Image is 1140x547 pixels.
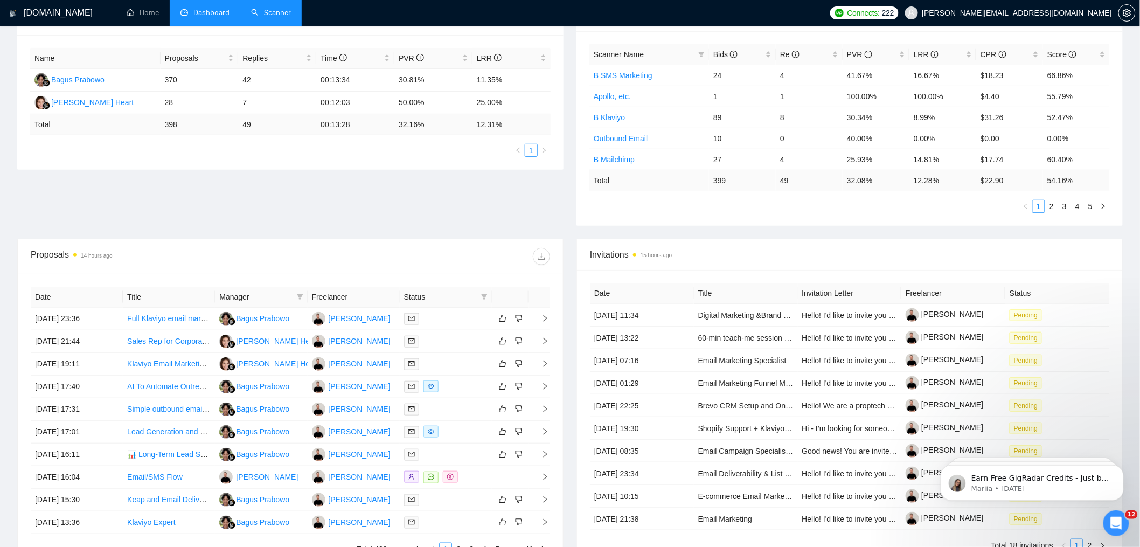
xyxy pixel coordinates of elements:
a: B Mailchimp [594,155,635,164]
li: 4 [1071,200,1084,213]
span: like [499,337,506,345]
li: 2 [1045,200,1058,213]
button: like [496,312,509,325]
a: B Klaviyo [594,113,625,122]
a: Klaviyo Email Marketing Specialist for Shopify Children’s Jewelry Brand [127,359,365,368]
img: c12q8UQqTCt9uInQ4QNesLNq05VpULIt_5oE0K8xmHGTWpRK1uIq74pYAyliNDDF3N [906,467,919,480]
a: 4 [1072,200,1083,212]
td: $4.40 [976,86,1043,107]
div: Bagus Prabowo [236,448,289,460]
a: Email Marketing [698,515,752,523]
a: GH[PERSON_NAME] [312,404,391,413]
a: GH[PERSON_NAME] [312,382,391,390]
img: GH [312,312,325,326]
img: BP [219,448,233,461]
a: BPBagus Prabowo [34,75,105,84]
a: 60-min teach-me session (DNS + email templates) [698,334,867,342]
button: like [496,357,509,370]
td: 00:13:28 [316,114,394,135]
button: dislike [512,312,525,325]
img: BP [34,73,48,87]
a: Email Deliverability & List Optimization Specialist (ActiveCampaign Expert) [698,469,947,478]
span: Pending [1010,355,1042,366]
a: [PERSON_NAME] [906,514,983,522]
img: gigradar-bm.png [228,408,235,416]
td: 11.35% [472,69,551,92]
button: dislike [512,403,525,416]
span: dislike [515,382,523,391]
td: 42 [238,69,316,92]
span: filter [698,51,705,58]
button: like [496,448,509,461]
button: dislike [512,425,525,438]
button: like [496,493,509,506]
a: [PERSON_NAME] [906,310,983,318]
a: Full Klaviyo email marketing flow build [127,314,255,323]
span: left [1023,203,1029,210]
li: 1 [525,144,538,157]
img: GH [312,380,325,393]
button: like [496,335,509,348]
a: Klaviyo Expert [127,518,175,527]
button: dislike [512,493,525,506]
img: BP [219,425,233,439]
span: dislike [515,518,523,527]
span: Pending [1010,400,1042,412]
span: PVR [399,54,424,63]
iframe: Intercom notifications message [924,442,1140,518]
div: [PERSON_NAME] [329,313,391,324]
a: Simple outbound email lead generation [127,405,258,413]
a: 5 [1085,200,1096,212]
a: AI To Automate Outreach [127,382,211,391]
span: 12 [1125,510,1138,519]
span: filter [297,294,303,300]
span: left [515,147,522,154]
span: info-circle [339,54,347,61]
span: like [499,314,506,323]
span: like [499,382,506,391]
td: 0.00% [909,128,976,149]
img: BP [219,493,233,507]
td: 10 [709,128,776,149]
td: 7 [238,92,316,114]
div: Bagus Prabowo [236,380,289,392]
td: 32.16 % [394,114,472,135]
span: Pending [1010,309,1042,321]
span: Pending [1010,377,1042,389]
div: Bagus Prabowo [236,426,289,438]
span: info-circle [792,51,800,58]
span: mail [408,338,415,344]
li: Previous Page [512,144,525,157]
a: Shopify Support + Klaviyo Email Flow Setup, Build & Design [698,424,899,433]
span: dislike [515,427,523,436]
th: Proposals [161,48,239,69]
a: GH[PERSON_NAME] [312,314,391,322]
a: GH[PERSON_NAME] [312,427,391,435]
a: Email Campaign Specialist Needed for Targeted Marketing [698,447,894,455]
span: Time [321,54,346,63]
td: $31.26 [976,107,1043,128]
img: c12q8UQqTCt9uInQ4QNesLNq05VpULIt_5oE0K8xmHGTWpRK1uIq74pYAyliNDDF3N [906,421,919,435]
a: Email Marketing Funnel Migration from ConvertKit to ActiveCampaign [698,379,930,387]
span: dislike [515,495,523,504]
a: homeHome [127,8,159,17]
td: 89 [709,107,776,128]
span: setting [1119,9,1135,17]
img: GH [312,335,325,348]
td: 4 [776,65,843,86]
a: Keap and Email Deliverability Expert Needed / DKIM / SPF [127,495,324,504]
img: GH [312,425,325,439]
div: [PERSON_NAME] [329,335,391,347]
img: GH [312,403,325,416]
span: mail [408,428,415,435]
td: 0 [776,128,843,149]
button: dislike [512,335,525,348]
a: 2 [1046,200,1058,212]
div: [PERSON_NAME] [329,380,391,392]
img: gigradar-bm.png [228,318,235,326]
img: GH [312,493,325,507]
a: GH[PERSON_NAME] [312,472,391,481]
a: 1 [1033,200,1045,212]
a: KH[PERSON_NAME] Heart [219,336,318,345]
div: [PERSON_NAME] [329,426,391,438]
